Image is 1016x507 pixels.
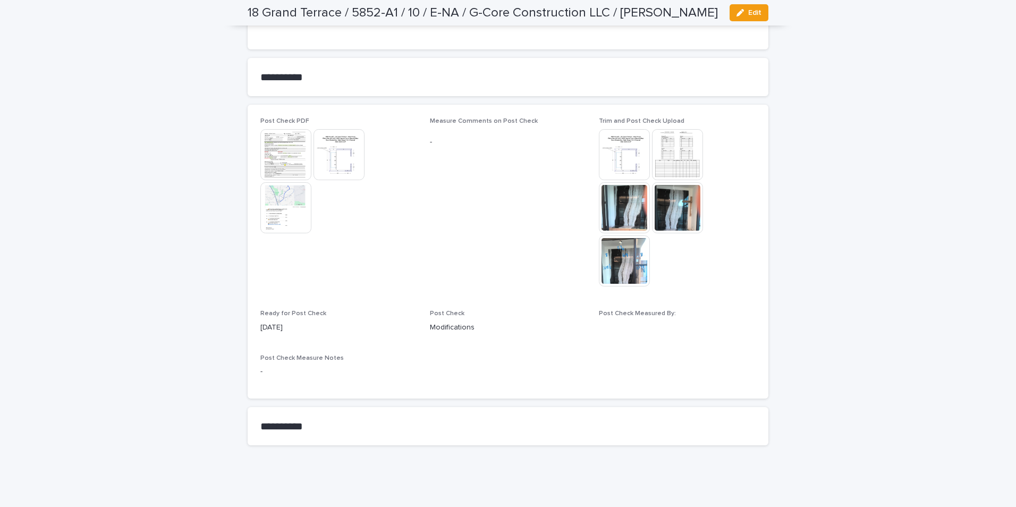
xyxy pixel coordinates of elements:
span: Post Check Measured By: [599,310,676,317]
span: Post Check [430,310,464,317]
p: - [430,137,587,148]
p: Modifications [430,322,587,333]
span: Trim and Post Check Upload [599,118,684,124]
button: Edit [730,4,768,21]
h2: 18 Grand Terrace / 5852-A1 / 10 / E-NA / G-Core Construction LLC / [PERSON_NAME] [248,5,718,21]
span: Post Check Measure Notes [260,355,344,361]
span: Post Check PDF [260,118,309,124]
span: Edit [748,9,761,16]
p: [DATE] [260,322,417,333]
span: Measure Comments on Post Check [430,118,538,124]
p: - [260,366,756,377]
span: Ready for Post Check [260,310,326,317]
